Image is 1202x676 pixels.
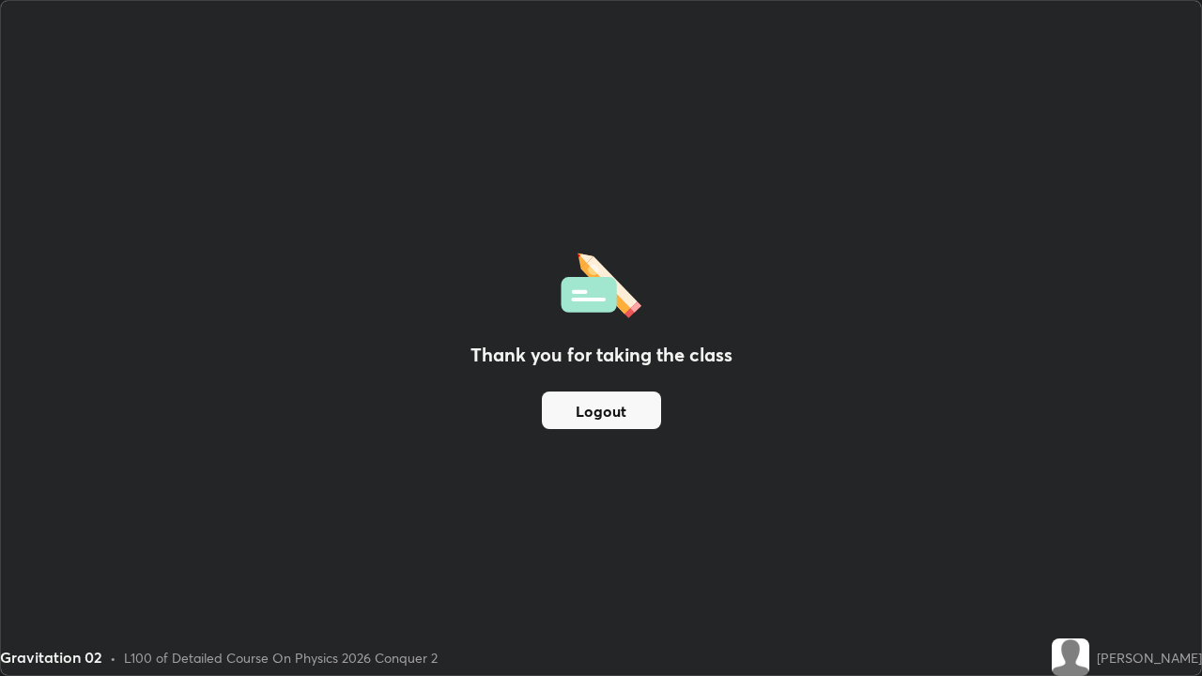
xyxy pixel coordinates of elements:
[542,392,661,429] button: Logout
[470,341,732,369] h2: Thank you for taking the class
[561,247,641,318] img: offlineFeedback.1438e8b3.svg
[110,648,116,668] div: •
[124,648,438,668] div: L100 of Detailed Course On Physics 2026 Conquer 2
[1052,638,1089,676] img: default.png
[1097,648,1202,668] div: [PERSON_NAME]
